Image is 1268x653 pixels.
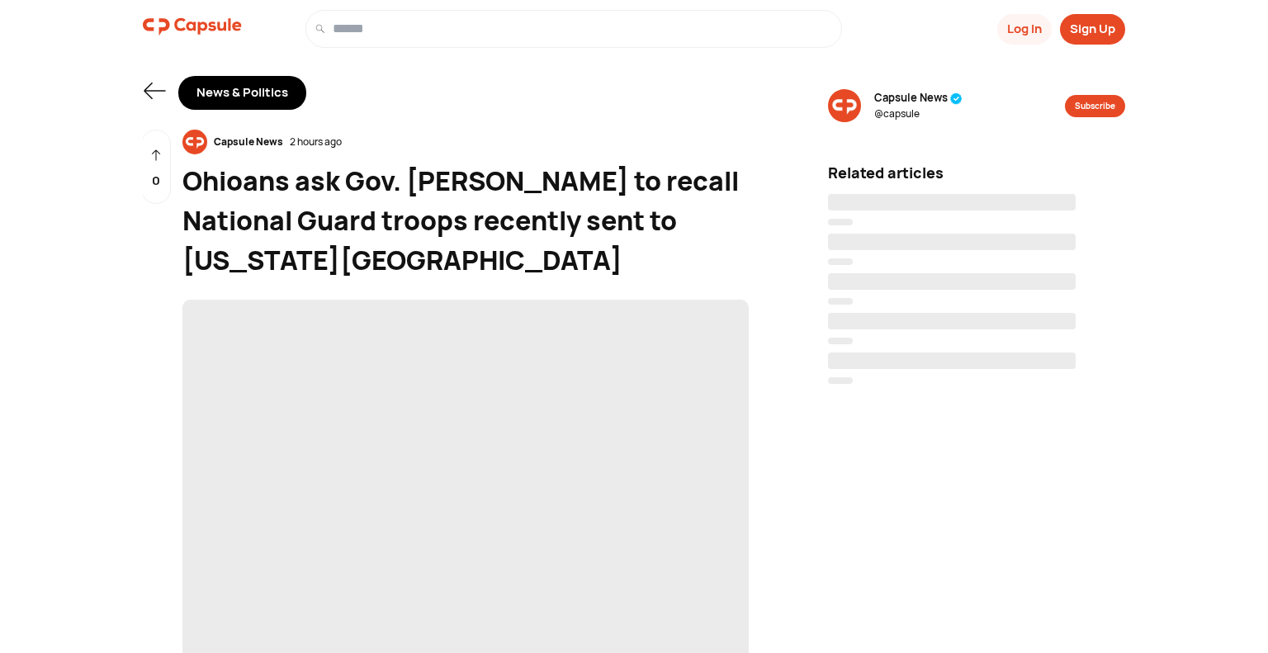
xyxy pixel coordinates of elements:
[143,10,242,43] img: logo
[828,219,853,225] span: ‌
[828,298,853,305] span: ‌
[950,92,963,105] img: tick
[997,14,1052,45] button: Log In
[828,353,1076,369] span: ‌
[828,273,1076,290] span: ‌
[143,10,242,48] a: logo
[178,76,306,110] div: News & Politics
[828,234,1076,250] span: ‌
[152,172,160,191] p: 0
[828,258,853,265] span: ‌
[828,89,861,122] img: resizeImage
[182,161,749,280] div: Ohioans ask Gov. [PERSON_NAME] to recall National Guard troops recently sent to [US_STATE][GEOGRA...
[874,106,963,121] span: @ capsule
[874,90,963,106] span: Capsule News
[207,135,290,149] div: Capsule News
[828,313,1076,329] span: ‌
[290,135,342,149] div: 2 hours ago
[182,130,207,154] img: resizeImage
[828,338,853,344] span: ‌
[1065,95,1125,117] button: Subscribe
[828,194,1076,211] span: ‌
[1060,14,1125,45] button: Sign Up
[828,377,853,384] span: ‌
[828,162,1125,184] div: Related articles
